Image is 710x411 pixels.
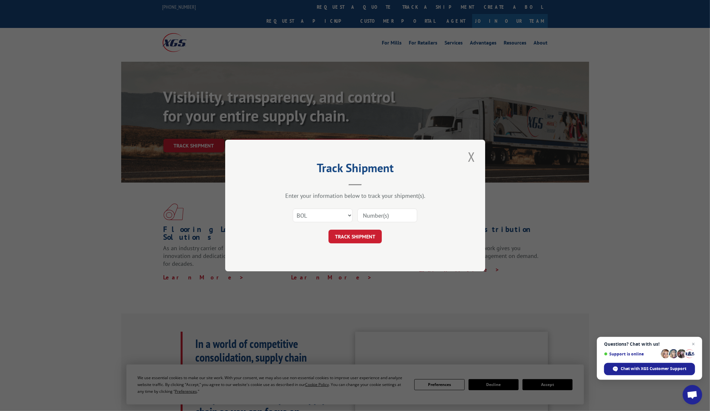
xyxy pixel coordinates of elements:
[621,366,687,372] span: Chat with XGS Customer Support
[258,192,453,199] div: Enter your information below to track your shipment(s).
[329,230,382,243] button: TRACK SHIPMENT
[683,385,702,405] a: Open chat
[357,209,417,222] input: Number(s)
[604,352,659,356] span: Support is online
[258,163,453,176] h2: Track Shipment
[466,148,477,166] button: Close modal
[604,363,695,375] span: Chat with XGS Customer Support
[604,341,695,347] span: Questions? Chat with us!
